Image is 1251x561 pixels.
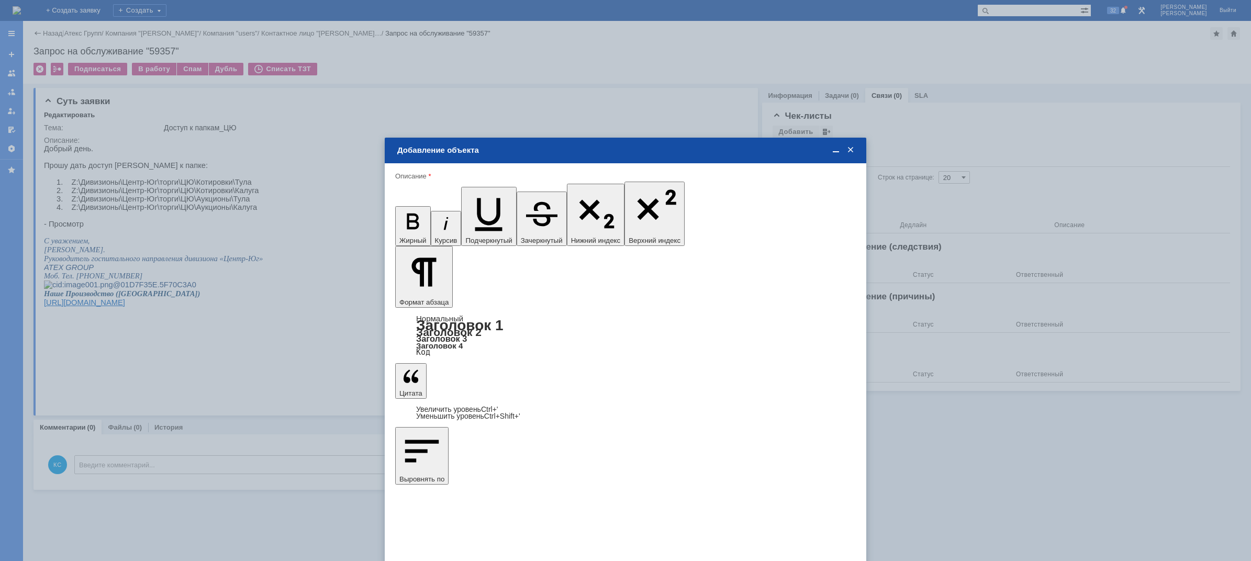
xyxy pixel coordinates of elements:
[44,92,46,100] span: ,
[465,237,512,244] span: Подчеркнутый
[461,187,516,246] button: Подчеркнутый
[395,363,427,399] button: Цитата
[395,246,453,308] button: Формат абзаца
[416,405,498,413] a: Increase
[399,475,444,483] span: Выровнять по
[624,182,685,246] button: Верхний индекс
[831,145,841,155] span: Свернуть (Ctrl + M)
[59,101,61,109] span: .
[25,59,219,67] p: Z:\Дивизионы\Центр-Юг\торги\ЦЮ\Аукционы\Калуга
[567,184,625,246] button: Нижний индекс
[431,211,462,246] button: Курсив
[517,192,567,246] button: Зачеркнутый
[416,317,504,333] a: Заголовок 1
[484,412,520,420] span: Ctrl+Shift+'
[845,145,856,155] span: Закрыть
[481,405,498,413] span: Ctrl+'
[25,42,219,50] p: Z:\Дивизионы\Центр-Юг\торги\ЦЮ\Котировки\Калуга
[395,315,856,356] div: Формат абзаца
[399,298,449,306] span: Формат абзаца
[399,237,427,244] span: Жирный
[416,314,463,323] a: Нормальный
[395,206,431,246] button: Жирный
[416,334,467,343] a: Заголовок 3
[629,237,680,244] span: Верхний индекс
[399,389,422,397] span: Цитата
[571,237,621,244] span: Нижний индекс
[395,427,449,485] button: Выровнять по
[25,50,219,59] p: Z:\Дивизионы\Центр-Юг\торги\ЦЮ\Аукционы\Тула
[7,92,44,100] span: уважением
[25,33,219,42] p: Z:\Дивизионы\Центр-Юг\торги\ЦЮ\Котировки\Тула
[13,33,28,42] span: 1.
[521,237,563,244] span: Зачеркнутый
[416,341,463,350] a: Заголовок 4
[13,42,28,50] span: 2.
[435,237,457,244] span: Курсив
[395,406,856,420] div: Цитата
[397,145,856,155] div: Добавление объекта
[416,326,482,338] a: Заголовок 2
[416,347,430,357] a: Код
[395,173,854,179] div: Описание
[416,412,520,420] a: Decrease
[13,50,28,59] span: 3.
[13,59,28,67] span: 4.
